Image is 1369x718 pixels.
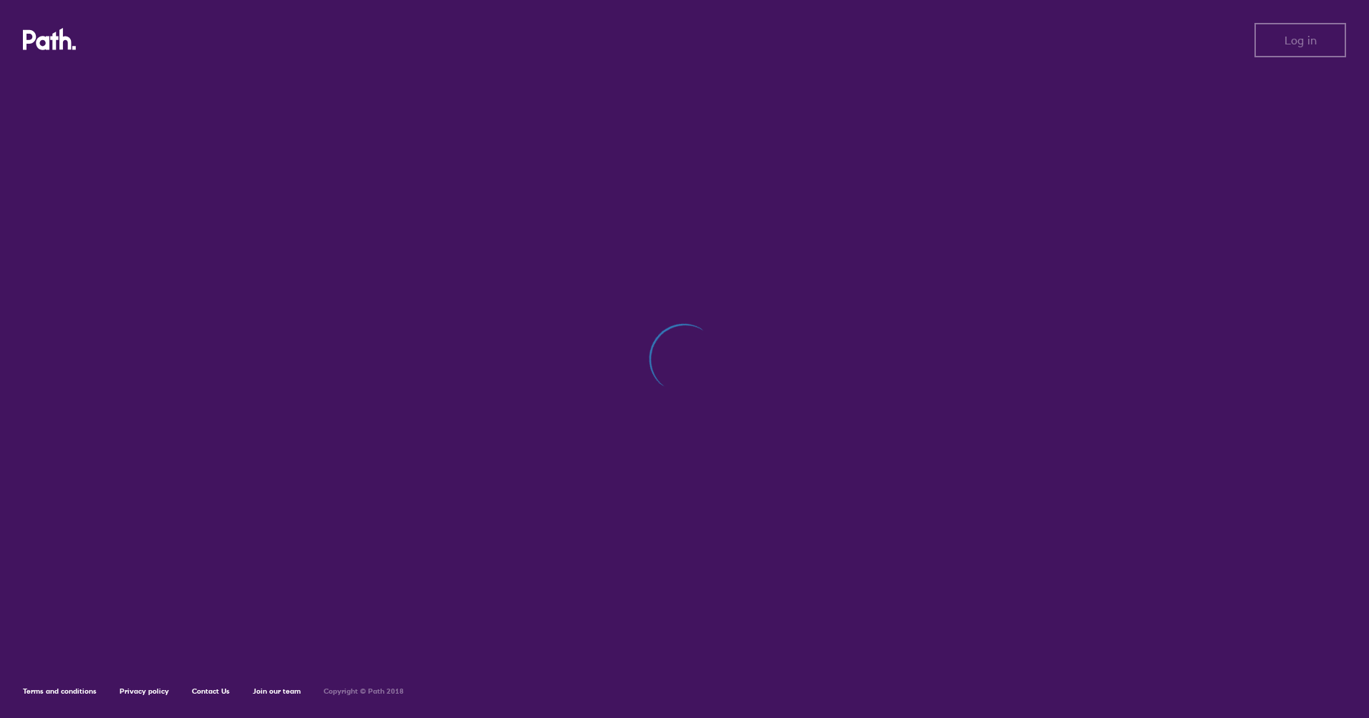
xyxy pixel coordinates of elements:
a: Terms and conditions [23,686,97,696]
span: Log in [1285,34,1317,47]
a: Contact Us [192,686,230,696]
a: Privacy policy [120,686,169,696]
button: Log in [1254,23,1346,57]
h6: Copyright © Path 2018 [324,687,404,696]
a: Join our team [253,686,301,696]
